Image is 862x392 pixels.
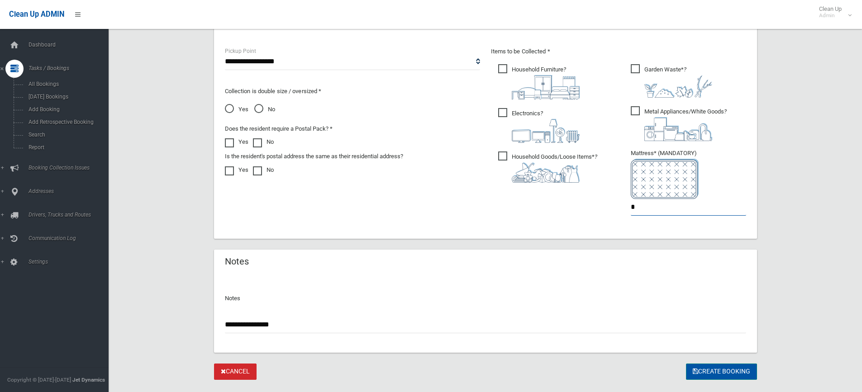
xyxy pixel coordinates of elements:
span: Household Furniture [498,64,580,99]
span: Garden Waste* [631,64,712,98]
span: Drivers, Trucks and Routes [26,212,115,218]
img: 394712a680b73dbc3d2a6a3a7ffe5a07.png [512,119,580,143]
span: No [254,104,275,115]
span: Electronics [498,108,580,143]
span: Mattress* (MANDATORY) [631,150,746,199]
label: No [253,137,274,147]
span: Booking Collection Issues [26,165,115,171]
span: Household Goods/Loose Items* [498,151,597,183]
label: Is the resident's postal address the same as their residential address? [225,151,403,162]
i: ? [512,110,580,143]
a: Cancel [214,364,257,380]
span: Add Booking [26,106,108,113]
i: ? [644,108,727,141]
label: Yes [225,165,248,175]
i: ? [512,153,597,183]
span: Yes [225,104,248,115]
span: [DATE] Bookings [26,94,108,100]
img: 4fd8a5c772b2c999c83690221e5242e0.png [644,75,712,98]
span: Settings [26,259,115,265]
span: Copyright © [DATE]-[DATE] [7,377,71,383]
i: ? [512,66,580,99]
span: Add Retrospective Booking [26,119,108,125]
button: Create Booking [686,364,757,380]
span: Communication Log [26,235,115,241]
span: Clean Up ADMIN [9,10,64,19]
header: Notes [214,253,260,270]
span: Addresses [26,188,115,194]
span: Tasks / Bookings [26,65,115,71]
img: aa9efdbe659d29b613fca23ba79d85cb.png [512,75,580,99]
strong: Jet Dynamics [72,377,105,383]
span: Dashboard [26,42,115,48]
img: e7408bece873d2c1783593a074e5cb2f.png [631,159,699,199]
label: No [253,165,274,175]
label: Yes [225,137,248,147]
span: All Bookings [26,81,108,87]
img: 36c1b0289cb1767239cdd3de9e694f19.png [644,117,712,141]
span: Search [26,132,108,138]
span: Clean Up [814,5,851,19]
small: Admin [819,12,842,19]
i: ? [644,66,712,98]
span: Metal Appliances/White Goods [631,106,727,141]
span: Report [26,144,108,151]
p: Collection is double size / oversized * [225,86,480,97]
img: b13cc3517677393f34c0a387616ef184.png [512,162,580,183]
p: Items to be Collected * [491,46,746,57]
p: Notes [225,293,746,304]
label: Does the resident require a Postal Pack? * [225,123,333,134]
